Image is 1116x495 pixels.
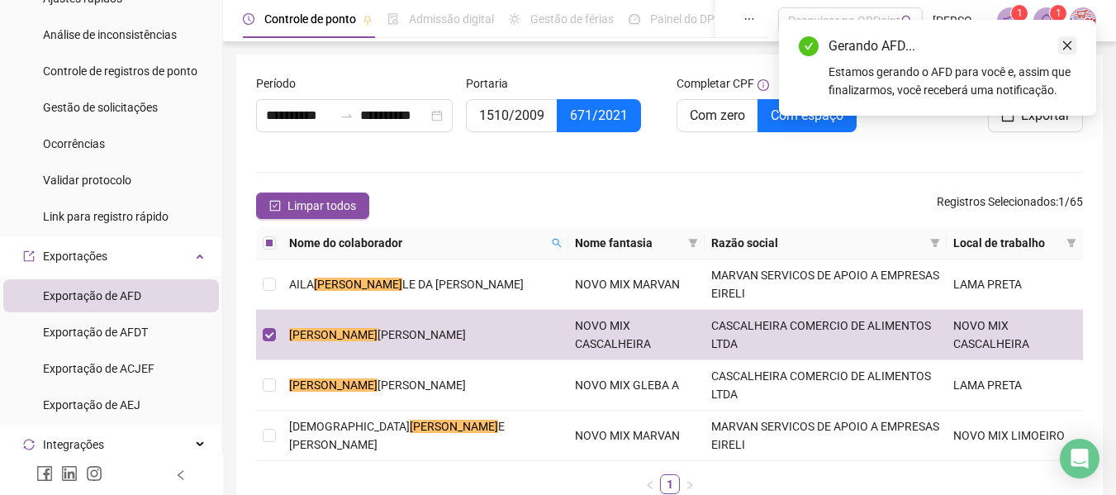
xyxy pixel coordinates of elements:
[688,238,698,248] span: filter
[705,259,947,310] td: MARVAN SERVICOS DE APOIO A EMPRESAS EIRELI
[43,28,177,41] span: Análise de inconsistências
[43,362,154,375] span: Exportação de ACJEF
[645,480,655,490] span: left
[947,310,1083,360] td: NOVO MIX CASCALHEIRA
[771,107,843,123] span: Com espaço
[530,12,614,26] span: Gestão de férias
[43,250,107,263] span: Exportações
[1063,231,1080,255] span: filter
[568,310,705,360] td: NOVO MIX CASCALHEIRA
[340,109,354,122] span: swap-right
[43,174,131,187] span: Validar protocolo
[901,15,914,27] span: search
[23,439,35,450] span: sync
[175,469,187,481] span: left
[947,360,1083,411] td: LAMA PRETA
[378,328,466,341] span: [PERSON_NAME]
[705,360,947,411] td: CASCALHEIRA COMERCIO DE ALIMENTOS LTDA
[680,474,700,494] li: Próxima página
[570,107,628,123] span: 671/2021
[947,259,1083,310] td: LAMA PRETA
[23,250,35,262] span: export
[387,13,399,25] span: file-done
[661,475,679,493] a: 1
[1056,7,1061,19] span: 1
[43,64,197,78] span: Controle de registros de ponto
[289,328,378,341] mark: [PERSON_NAME]
[629,13,640,25] span: dashboard
[1003,13,1018,28] span: notification
[680,474,700,494] button: right
[363,15,373,25] span: pushpin
[378,378,466,392] span: [PERSON_NAME]
[402,278,524,291] span: LE DA [PERSON_NAME]
[829,63,1076,99] div: Estamos gerando o AFD para você e, assim que finalizarmos, você receberá uma notificação.
[43,137,105,150] span: Ocorrências
[1011,5,1028,21] sup: 1
[314,278,402,291] mark: [PERSON_NAME]
[743,13,755,25] span: ellipsis
[549,231,565,255] span: search
[640,474,660,494] button: left
[685,231,701,255] span: filter
[1060,439,1099,478] div: Open Intercom Messenger
[243,13,254,25] span: clock-circle
[568,360,705,411] td: NOVO MIX GLEBA A
[685,480,695,490] span: right
[829,36,1076,56] div: Gerando AFD...
[289,234,545,252] span: Nome do colaborador
[552,238,562,248] span: search
[43,289,141,302] span: Exportação de AFD
[927,231,943,255] span: filter
[256,193,369,219] button: Limpar todos
[953,234,1060,252] span: Local de trabalho
[933,12,987,30] span: [PERSON_NAME]
[43,398,140,412] span: Exportação de AEJ
[509,13,520,25] span: sun
[937,193,1083,219] span: : 1 / 65
[799,36,819,56] span: check-circle
[61,465,78,482] span: linkedin
[410,420,498,433] mark: [PERSON_NAME]
[289,420,410,433] span: [DEMOGRAPHIC_DATA]
[340,109,354,122] span: to
[937,195,1056,208] span: Registros Selecionados
[677,74,754,93] span: Completar CPF
[289,378,378,392] mark: [PERSON_NAME]
[930,238,940,248] span: filter
[1058,36,1076,55] a: Close
[660,474,680,494] li: 1
[287,197,356,215] span: Limpar todos
[1061,40,1073,51] span: close
[256,74,296,93] span: Período
[690,107,745,123] span: Com zero
[43,210,169,223] span: Link para registro rápido
[43,438,104,451] span: Integrações
[640,474,660,494] li: Página anterior
[1039,13,1054,28] span: bell
[705,310,947,360] td: CASCALHEIRA COMERCIO DE ALIMENTOS LTDA
[568,259,705,310] td: NOVO MIX MARVAN
[409,12,494,26] span: Admissão digital
[947,411,1083,461] td: NOVO MIX LIMOEIRO
[466,74,508,93] span: Portaria
[289,278,314,291] span: AILA
[1050,5,1066,21] sup: 1
[650,12,715,26] span: Painel do DP
[705,411,947,461] td: MARVAN SERVICOS DE APOIO A EMPRESAS EIRELI
[269,200,281,212] span: check-square
[43,101,158,114] span: Gestão de solicitações
[1066,238,1076,248] span: filter
[264,12,356,26] span: Controle de ponto
[711,234,924,252] span: Razão social
[86,465,102,482] span: instagram
[757,79,769,91] span: info-circle
[1017,7,1023,19] span: 1
[43,326,148,339] span: Exportação de AFDT
[575,234,681,252] span: Nome fantasia
[36,465,53,482] span: facebook
[479,107,544,123] span: 1510/2009
[568,411,705,461] td: NOVO MIX MARVAN
[1071,8,1095,33] img: 30682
